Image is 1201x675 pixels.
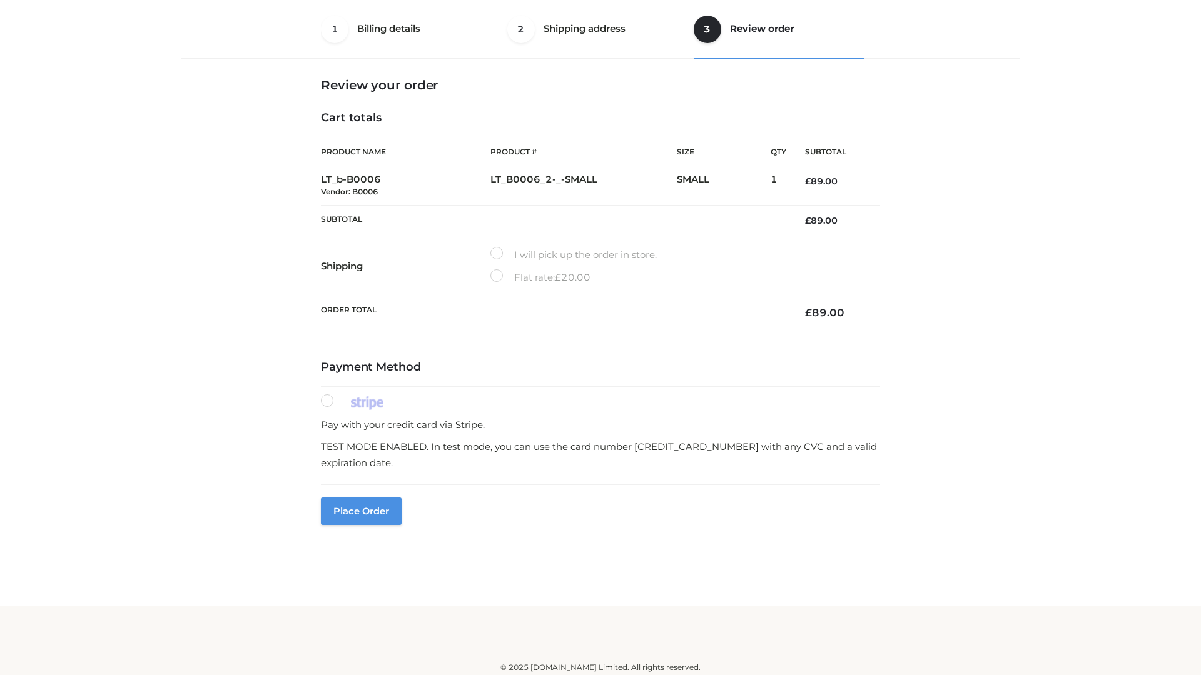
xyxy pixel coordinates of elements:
th: Product Name [321,137,490,166]
h4: Payment Method [321,361,880,374]
h4: Cart totals [321,111,880,125]
label: I will pick up the order in store. [490,247,657,263]
span: £ [805,176,811,187]
th: Size [677,138,764,166]
p: Pay with your credit card via Stripe. [321,417,880,433]
th: Order Total [321,296,786,329]
th: Product # [490,137,677,166]
th: Qty [771,137,786,166]
span: £ [555,271,561,283]
th: Shipping [321,236,490,296]
small: Vendor: B0006 [321,187,378,196]
th: Subtotal [321,205,786,236]
td: SMALL [677,166,771,206]
label: Flat rate: [490,269,590,286]
td: 1 [771,166,786,206]
td: LT_B0006_2-_-SMALL [490,166,677,206]
td: LT_b-B0006 [321,166,490,206]
span: £ [805,215,811,226]
bdi: 89.00 [805,215,838,226]
p: TEST MODE ENABLED. In test mode, you can use the card number [CREDIT_CARD_NUMBER] with any CVC an... [321,439,880,471]
div: © 2025 [DOMAIN_NAME] Limited. All rights reserved. [186,661,1015,674]
span: £ [805,306,812,319]
button: Place order [321,497,402,525]
bdi: 89.00 [805,176,838,187]
h3: Review your order [321,77,880,92]
th: Subtotal [786,138,880,166]
bdi: 89.00 [805,306,844,319]
bdi: 20.00 [555,271,590,283]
